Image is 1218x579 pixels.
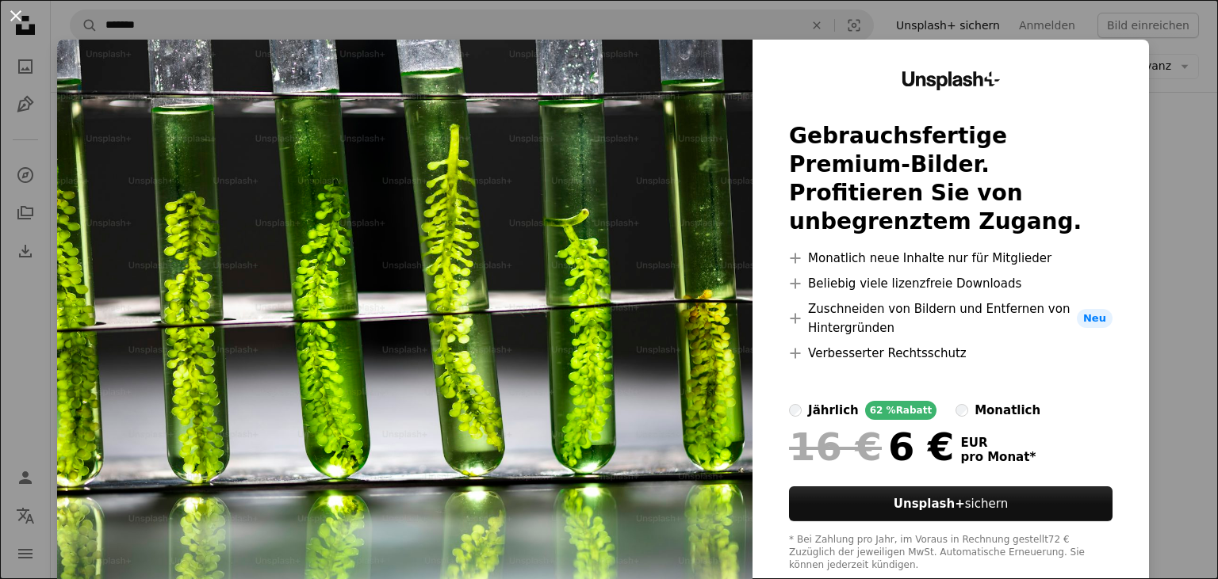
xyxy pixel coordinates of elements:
[975,401,1040,420] div: monatlich
[789,122,1113,236] h2: Gebrauchsfertige Premium-Bilder. Profitieren Sie von unbegrenztem Zugang.
[789,534,1113,572] div: * Bei Zahlung pro Jahr, im Voraus in Rechnung gestellt 72 € Zuzüglich der jeweiligen MwSt. Automa...
[789,344,1113,363] li: Verbesserter Rechtsschutz
[789,274,1113,293] li: Beliebig viele lizenzfreie Downloads
[956,404,968,417] input: monatlich
[789,426,882,467] span: 16 €
[1077,309,1113,328] span: Neu
[789,249,1113,268] li: Monatlich neue Inhalte nur für Mitglieder
[894,497,965,511] strong: Unsplash+
[789,299,1113,337] li: Zuschneiden von Bildern und Entfernen von Hintergründen
[789,426,954,467] div: 6 €
[961,450,1036,464] span: pro Monat *
[789,404,802,417] input: jährlich62 %Rabatt
[961,436,1036,450] span: EUR
[865,401,936,420] div: 62 % Rabatt
[808,401,859,420] div: jährlich
[789,486,1113,521] button: Unsplash+sichern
